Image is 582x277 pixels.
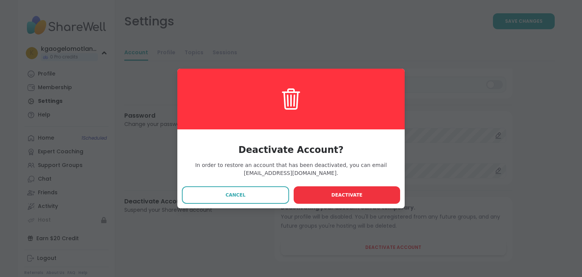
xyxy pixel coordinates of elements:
[182,161,400,177] span: In order to restore an account that has been deactivated, you can email [EMAIL_ADDRESS][DOMAIN_NA...
[225,192,246,198] span: Cancel
[182,186,289,204] button: Cancel
[182,143,400,157] h3: Deactivate Account?
[294,186,400,204] button: Deactivate
[331,192,362,198] span: Deactivate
